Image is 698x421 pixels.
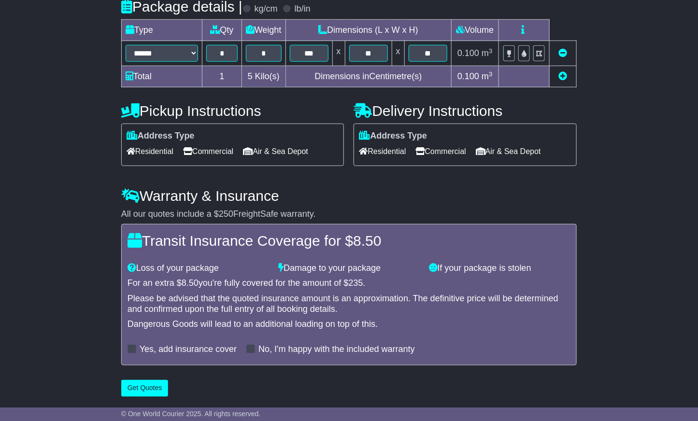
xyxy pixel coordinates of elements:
span: 8.50 [353,233,381,249]
td: Qty [202,20,242,41]
h4: Transit Insurance Coverage for $ [128,233,570,249]
span: Air & Sea Depot [243,144,308,159]
span: Residential [127,144,173,159]
div: For an extra $ you're fully covered for the amount of $ . [128,278,570,289]
div: Damage to your package [273,263,424,274]
div: If your package is stolen [425,263,575,274]
h4: Pickup Instructions [121,103,344,119]
span: m [482,71,493,81]
td: Volume [451,20,499,41]
span: 0.100 [457,48,479,58]
a: Add new item [559,71,568,81]
td: 1 [202,66,242,87]
span: 5 [248,71,253,81]
label: Address Type [359,131,427,141]
td: Weight [242,20,285,41]
sup: 3 [489,47,493,55]
div: All our quotes include a $ FreightSafe warranty. [121,209,577,220]
span: 235 [349,278,363,288]
a: Remove this item [559,48,568,58]
div: Dangerous Goods will lead to an additional loading on top of this. [128,319,570,330]
label: lb/in [295,4,311,14]
span: Commercial [416,144,466,159]
td: x [332,41,345,66]
td: x [392,41,404,66]
span: 8.50 [182,278,199,288]
button: Get Quotes [121,380,169,397]
span: 0.100 [457,71,479,81]
span: m [482,48,493,58]
div: Loss of your package [123,263,273,274]
label: Address Type [127,131,195,141]
td: Total [121,66,202,87]
span: Commercial [183,144,233,159]
span: Residential [359,144,406,159]
label: No, I'm happy with the included warranty [258,344,415,355]
td: Kilo(s) [242,66,285,87]
td: Type [121,20,202,41]
td: Dimensions (L x W x H) [285,20,451,41]
td: Dimensions in Centimetre(s) [285,66,451,87]
label: kg/cm [255,4,278,14]
span: © One World Courier 2025. All rights reserved. [121,410,261,418]
sup: 3 [489,70,493,78]
span: Air & Sea Depot [476,144,541,159]
h4: Delivery Instructions [354,103,577,119]
h4: Warranty & Insurance [121,188,577,204]
span: 250 [219,209,233,219]
div: Please be advised that the quoted insurance amount is an approximation. The definitive price will... [128,294,570,314]
label: Yes, add insurance cover [140,344,237,355]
